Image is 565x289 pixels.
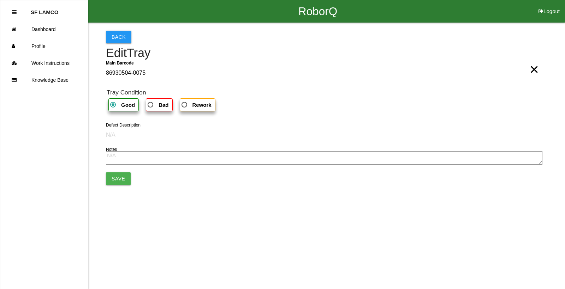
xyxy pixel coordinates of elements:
label: Notes [106,146,117,153]
a: Profile [0,38,88,55]
a: Dashboard [0,21,88,38]
span: Clear Input [530,55,539,69]
button: Save [106,172,131,185]
button: Back [106,31,131,43]
b: Good [121,102,135,108]
b: Main Barcode [106,61,134,66]
h4: Edit Tray [106,47,542,60]
b: Bad [159,102,168,108]
input: Required [106,65,542,81]
label: Defect Description [106,122,141,128]
input: N/A [106,127,542,143]
a: Knowledge Base [0,72,88,88]
h6: Tray Condition [107,89,542,96]
b: Rework [192,102,212,108]
p: SF LAMCO [31,4,58,15]
a: Work Instructions [0,55,88,72]
div: Close [12,4,17,21]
